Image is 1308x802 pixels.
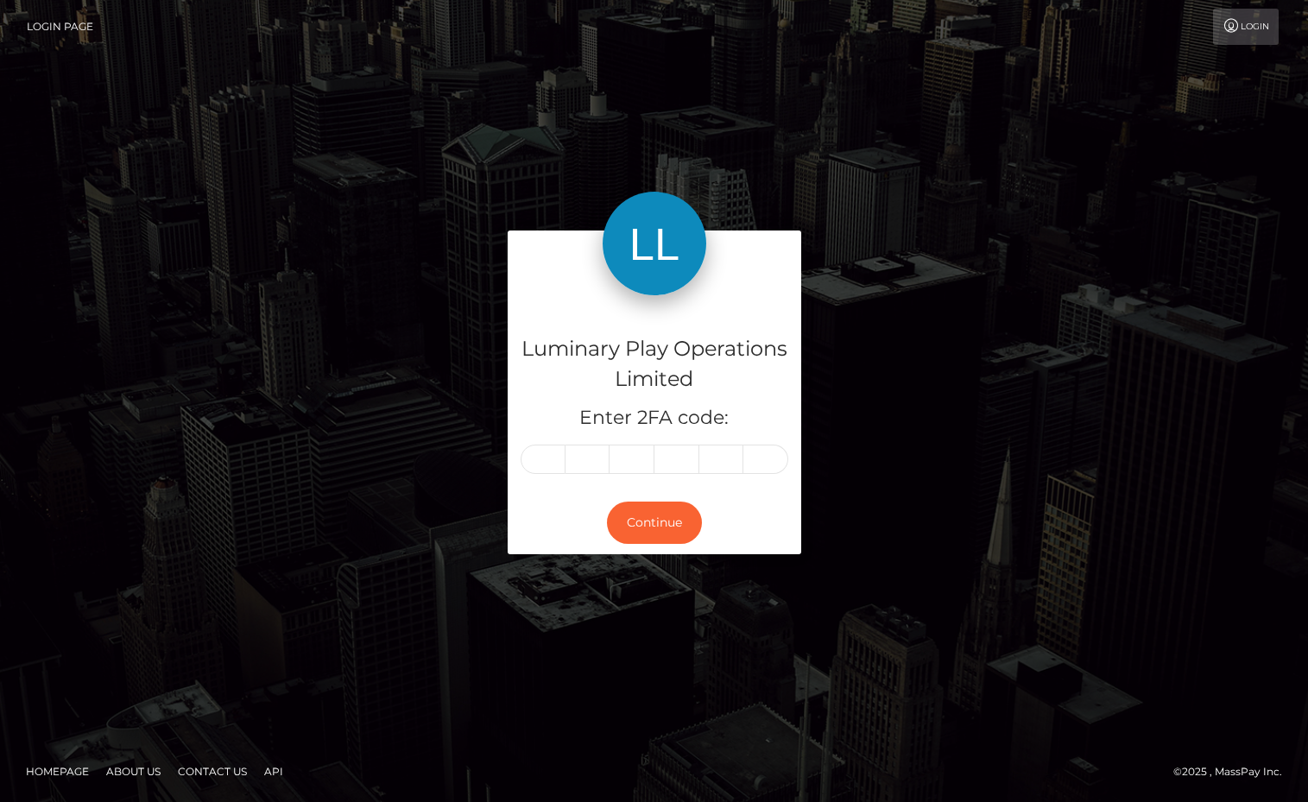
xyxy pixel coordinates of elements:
[171,758,254,785] a: Contact Us
[19,758,96,785] a: Homepage
[521,405,788,432] h5: Enter 2FA code:
[1173,762,1295,781] div: © 2025 , MassPay Inc.
[257,758,290,785] a: API
[521,334,788,395] h4: Luminary Play Operations Limited
[603,192,706,295] img: Luminary Play Operations Limited
[607,502,702,544] button: Continue
[99,758,167,785] a: About Us
[27,9,93,45] a: Login Page
[1213,9,1279,45] a: Login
